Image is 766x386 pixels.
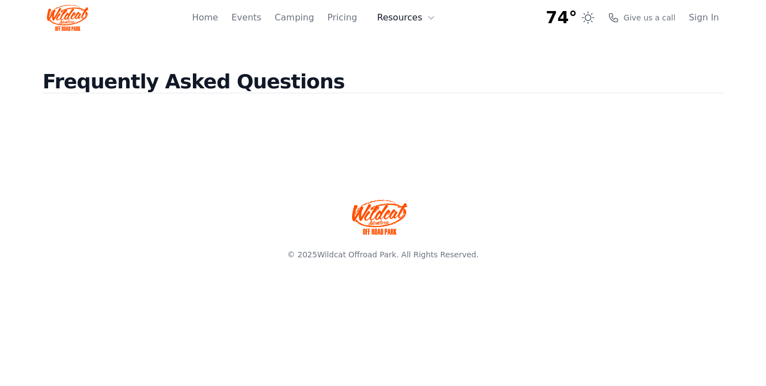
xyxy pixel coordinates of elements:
img: Wildcat Offroad park [352,199,407,235]
a: Events [232,11,261,24]
a: Home [192,11,218,24]
span: Give us a call [623,12,675,23]
button: Resources [370,7,442,29]
img: Wildcat Logo [47,4,88,31]
a: Camping [275,11,314,24]
h2: Frequently Asked Questions [43,71,723,111]
a: Pricing [327,11,357,24]
span: 74° [546,8,578,28]
span: © 2025 . All Rights Reserved. [287,250,479,259]
a: Wildcat Offroad Park [317,250,396,259]
a: Give us a call [608,12,675,23]
a: Sign In [689,11,719,24]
